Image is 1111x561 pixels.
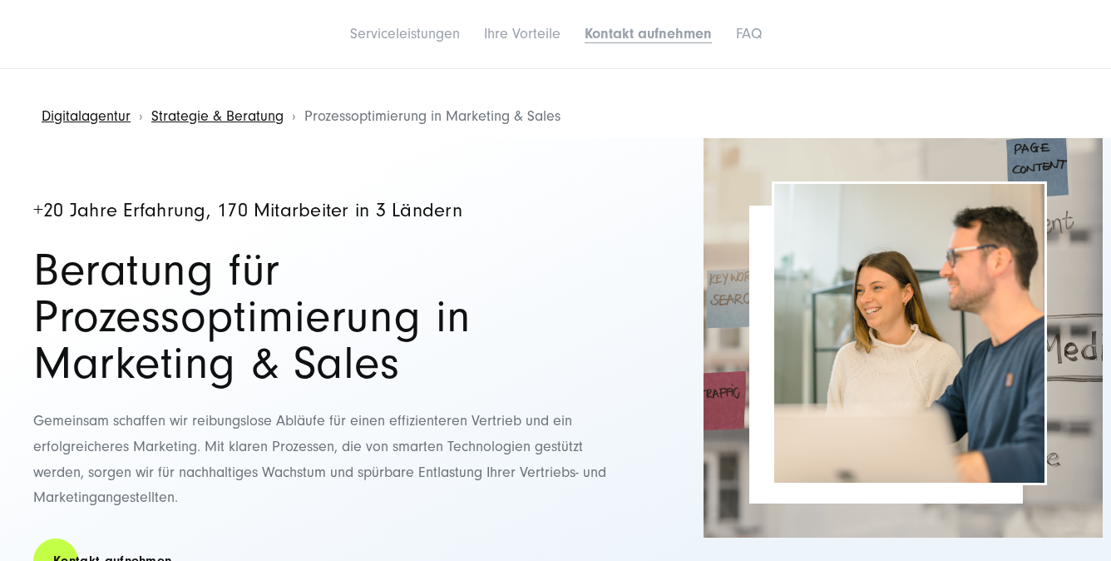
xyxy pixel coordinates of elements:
[585,25,712,42] a: Kontakt aufnehmen
[484,25,560,42] a: Ihre Vorteile
[774,184,1044,483] img: Zwei Personen, die was sehen und lachen
[736,25,762,42] a: FAQ
[33,201,615,221] h4: +20 Jahre Erfahrung, 170 Mitarbeiter in 3 Ländern
[151,107,284,125] a: Strategie & Beratung
[33,247,615,387] h1: Beratung für Prozessoptimierung in Marketing & Sales
[704,138,1103,538] img: Full-Service Digitalagentur SUNZINET - Digital Marketing_2
[350,25,460,42] a: Serviceleistungen
[42,107,131,125] a: Digitalagentur
[33,412,606,506] span: Gemeinsam schaffen wir reibungslose Abläufe für einen effizienteren Vertrieb und ein erfolgreiche...
[304,107,560,125] span: Prozessoptimierung in Marketing & Sales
